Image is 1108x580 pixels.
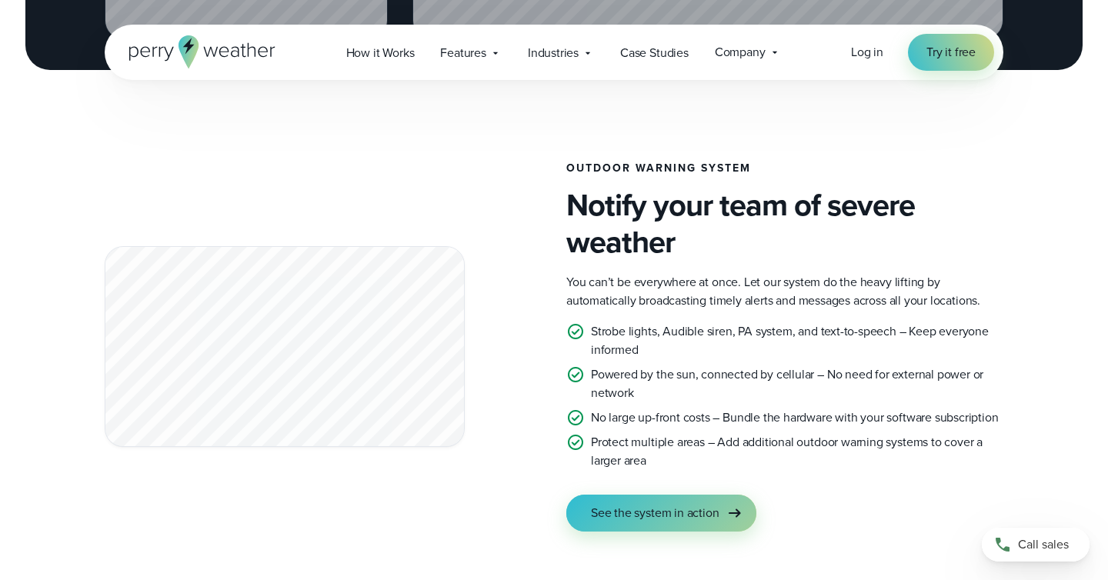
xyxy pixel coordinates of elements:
p: You can’t be everywhere at once. Let our system do the heavy lifting by automatically broadcastin... [566,273,1003,310]
a: Try it free [908,34,994,71]
a: See the system in action [566,495,756,532]
span: See the system in action [591,504,719,522]
p: No large up-front costs – Bundle the hardware with your software subscription [591,408,999,427]
span: Company [715,43,766,62]
span: How it Works [346,44,415,62]
span: Log in [851,43,883,61]
span: Try it free [926,43,976,62]
span: Industries [528,44,579,62]
span: Features [440,44,486,62]
a: Log in [851,43,883,62]
h3: Notify your team of severe weather [566,187,1003,261]
h2: Outdoor Warning System [566,162,1003,175]
p: Protect multiple areas – Add additional outdoor warning systems to cover a larger area [591,433,1003,470]
a: Call sales [982,528,1090,562]
p: Strobe lights, Audible siren, PA system, and text-to-speech – Keep everyone informed [591,322,1003,359]
span: Call sales [1018,535,1069,554]
span: Case Studies [620,44,689,62]
a: Case Studies [607,37,702,68]
p: Powered by the sun, connected by cellular – No need for external power or network [591,365,1003,402]
a: How it Works [333,37,428,68]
